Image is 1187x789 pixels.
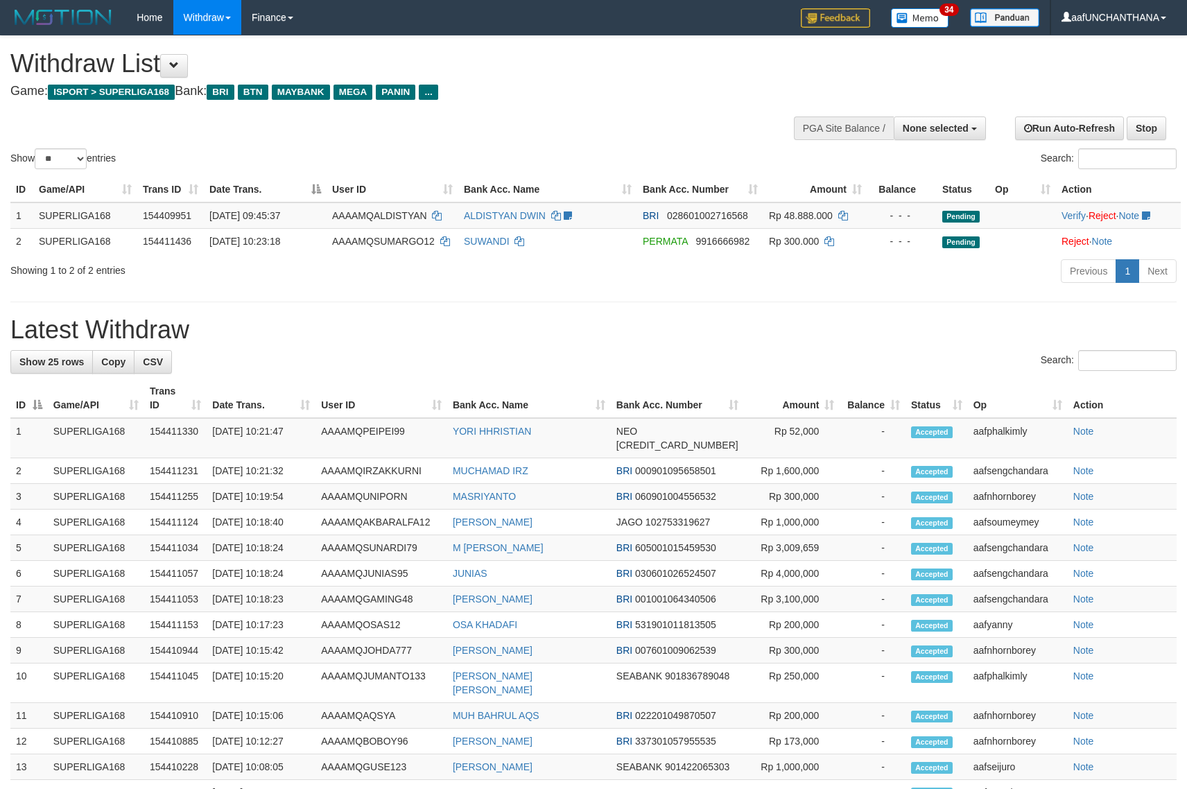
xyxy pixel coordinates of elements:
td: 2 [10,228,33,254]
span: Accepted [911,711,953,722]
a: Verify [1062,210,1086,221]
img: MOTION_logo.png [10,7,116,28]
td: AAAAMQJUNIAS95 [315,561,447,587]
td: AAAAMQJOHDA777 [315,638,447,664]
td: Rp 52,000 [744,418,840,458]
a: [PERSON_NAME] [453,761,532,772]
a: Note [1073,593,1094,605]
td: AAAAMQJUMANTO133 [315,664,447,703]
h4: Game: Bank: [10,85,777,98]
td: aafsengchandara [968,587,1068,612]
td: aafnhornborey [968,703,1068,729]
td: 154410228 [144,754,207,780]
span: Copy 9916666982 to clipboard [696,236,750,247]
td: - [840,587,906,612]
span: Copy 901836789048 to clipboard [665,670,729,682]
th: Bank Acc. Number: activate to sort column ascending [637,177,763,202]
th: Action [1068,379,1177,418]
span: Copy 605001015459530 to clipboard [635,542,716,553]
th: Bank Acc. Name: activate to sort column ascending [458,177,637,202]
td: SUPERLIGA168 [48,484,144,510]
td: SUPERLIGA168 [48,612,144,638]
th: ID [10,177,33,202]
td: 154411057 [144,561,207,587]
span: Accepted [911,645,953,657]
td: AAAAMQAKBARALFA12 [315,510,447,535]
a: Show 25 rows [10,350,93,374]
th: Op: activate to sort column ascending [968,379,1068,418]
a: Note [1073,670,1094,682]
td: AAAAMQGUSE123 [315,754,447,780]
span: Accepted [911,492,953,503]
a: Note [1073,568,1094,579]
td: AAAAMQUNIPORN [315,484,447,510]
span: PANIN [376,85,415,100]
td: AAAAMQBOBOY96 [315,729,447,754]
span: BRI [616,593,632,605]
a: Note [1073,619,1094,630]
td: - [840,638,906,664]
th: Amount: activate to sort column ascending [744,379,840,418]
span: Copy 028601002716568 to clipboard [667,210,748,221]
a: Note [1118,210,1139,221]
span: BTN [238,85,268,100]
span: BRI [616,568,632,579]
td: SUPERLIGA168 [33,202,137,229]
td: aafnhornborey [968,729,1068,754]
td: aafsengchandara [968,458,1068,484]
label: Search: [1041,148,1177,169]
a: OSA KHADAFI [453,619,517,630]
td: SUPERLIGA168 [48,587,144,612]
td: [DATE] 10:19:54 [207,484,315,510]
td: - [840,754,906,780]
input: Search: [1078,350,1177,371]
a: [PERSON_NAME] [453,645,532,656]
span: MEGA [333,85,373,100]
span: Accepted [911,517,953,529]
td: Rp 200,000 [744,703,840,729]
td: SUPERLIGA168 [48,729,144,754]
a: [PERSON_NAME] [453,736,532,747]
span: Pending [942,236,980,248]
th: ID: activate to sort column descending [10,379,48,418]
td: 154411255 [144,484,207,510]
td: Rp 300,000 [744,484,840,510]
td: - [840,561,906,587]
span: NEO [616,426,637,437]
td: 1 [10,418,48,458]
a: Note [1073,426,1094,437]
span: Rp 48.888.000 [769,210,833,221]
td: 4 [10,510,48,535]
td: [DATE] 10:12:27 [207,729,315,754]
a: Note [1073,542,1094,553]
td: SUPERLIGA168 [48,561,144,587]
span: BRI [643,210,659,221]
a: Note [1073,645,1094,656]
td: aafsengchandara [968,561,1068,587]
a: M [PERSON_NAME] [453,542,544,553]
a: ALDISTYAN DWIN [464,210,546,221]
td: 13 [10,754,48,780]
a: SUWANDI [464,236,510,247]
td: 9 [10,638,48,664]
span: Copy 000901095658501 to clipboard [635,465,716,476]
span: Copy 001001064340506 to clipboard [635,593,716,605]
span: 34 [939,3,958,16]
span: Copy 060901004556532 to clipboard [635,491,716,502]
td: 154411045 [144,664,207,703]
a: CSV [134,350,172,374]
a: MUH BAHRUL AQS [453,710,539,721]
span: Copy 030601026524507 to clipboard [635,568,716,579]
td: 10 [10,664,48,703]
td: AAAAMQAQSYA [315,703,447,729]
td: [DATE] 10:18:24 [207,535,315,561]
a: Run Auto-Refresh [1015,116,1124,140]
td: [DATE] 10:15:20 [207,664,315,703]
td: - [840,664,906,703]
label: Search: [1041,350,1177,371]
div: - - - [873,209,931,223]
th: User ID: activate to sort column ascending [327,177,458,202]
td: 154410910 [144,703,207,729]
td: aafsoumeymey [968,510,1068,535]
td: Rp 173,000 [744,729,840,754]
